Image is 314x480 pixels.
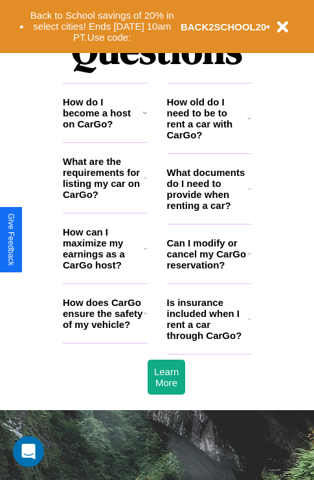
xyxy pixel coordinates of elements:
div: Open Intercom Messenger [13,436,44,467]
h3: How do I become a host on CarGo? [63,96,142,129]
h3: How can I maximize my earnings as a CarGo host? [63,226,144,270]
h3: What are the requirements for listing my car on CarGo? [63,156,144,200]
div: Give Feedback [6,213,16,266]
h3: How does CarGo ensure the safety of my vehicle? [63,297,144,330]
h3: How old do I need to be to rent a car with CarGo? [167,96,248,140]
button: Back to School savings of 20% in select cities! Ends [DATE] 10am PT.Use code: [24,6,181,47]
h3: Can I modify or cancel my CarGo reservation? [167,237,247,270]
h3: Is insurance included when I rent a car through CarGo? [167,297,248,341]
b: BACK2SCHOOL20 [181,21,267,32]
button: Learn More [148,360,185,395]
h3: What documents do I need to provide when renting a car? [167,167,249,211]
